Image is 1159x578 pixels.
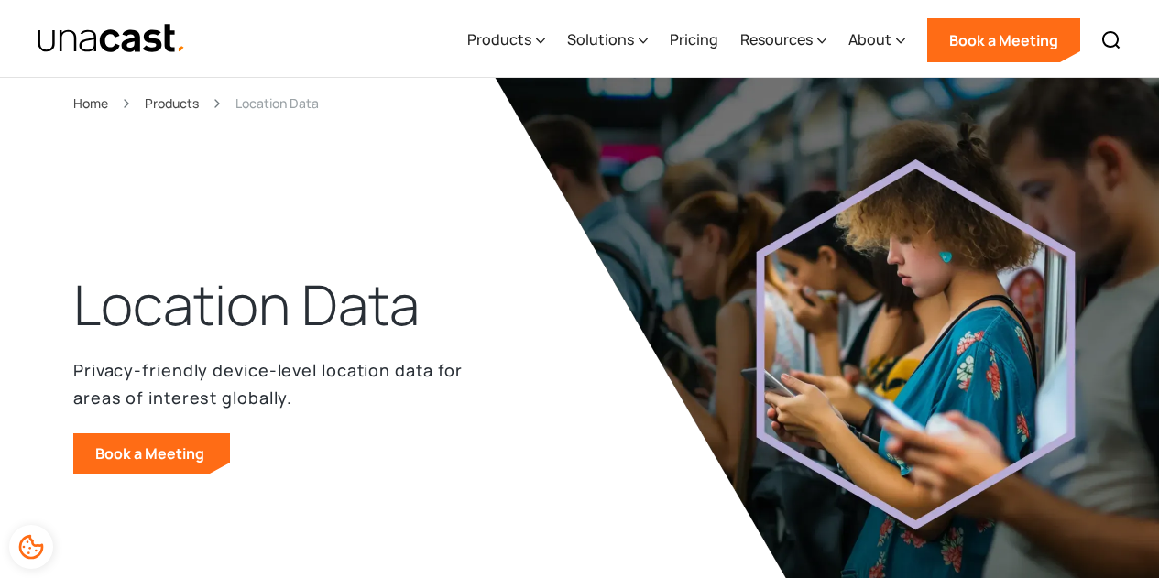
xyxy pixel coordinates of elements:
div: Cookie Preferences [9,525,53,569]
div: Solutions [567,28,634,50]
a: Home [73,93,108,114]
div: Resources [740,3,826,78]
div: Solutions [567,3,648,78]
div: Location Data [235,93,319,114]
p: Privacy-friendly device-level location data for areas of interest globally. [73,356,507,411]
div: Resources [740,28,813,50]
div: About [848,28,891,50]
div: Products [467,28,531,50]
a: Pricing [670,3,718,78]
div: About [848,3,905,78]
img: Search icon [1100,29,1122,51]
div: Products [467,3,545,78]
a: Products [145,93,199,114]
a: Book a Meeting [73,433,230,474]
a: home [37,23,186,55]
img: Unacast text logo [37,23,186,55]
a: Book a Meeting [927,18,1080,62]
h1: Location Data [73,268,420,342]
